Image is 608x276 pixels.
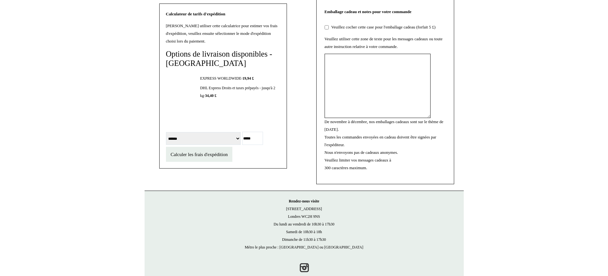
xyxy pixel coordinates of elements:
a: Instagram [297,261,311,275]
font: Toutes les commandes envoyées en cadeau doivent être signées par l'expéditeur. [325,135,436,147]
font: Rendez-nous visite [289,199,319,203]
input: Code postal [242,132,263,145]
font: [STREET_ADDRESS] [286,207,322,211]
font: Calculateur de tarifs d'expédition [166,12,225,16]
font: Veuillez utiliser cette zone de texte pour les messages cadeaux ou toute autre instruction relati... [325,36,443,49]
font: Options de livraison disponibles - [GEOGRAPHIC_DATA] [166,50,272,68]
font: [PERSON_NAME] utiliser cette calculatrice pour estimer vos frais d'expédition, veuillez ensuite s... [166,23,278,43]
font: Emballage cadeau et notes pour votre commande [325,9,412,14]
font: Dimanche de 11h30 à 17h30 [282,237,326,242]
form: sélectionner l'emplacement [166,131,280,162]
font: Nous n'envoyons pas de cadeaux anonymes. [325,150,398,155]
font: Métro le plus proche : [GEOGRAPHIC_DATA] ou [GEOGRAPHIC_DATA] [245,245,364,249]
font: Veuillez limiter vos messages cadeaux à [325,158,391,162]
font: 300 caractères maximum. [325,165,367,170]
font: Du lundi au vendredi de 10h30 à 17h30 [274,222,334,226]
button: Calculer les frais d'expédition [166,147,233,162]
font: Calculer les frais d'expédition [171,152,228,157]
font: Veuillez cocher cette case pour l'emballage cadeau (forfait 5 £) [331,25,436,29]
font: Samedi de 10h30 à 18h [286,230,322,234]
font: Londres WC2H 9NS [288,214,320,219]
font: De novembre à décembre, nos emballages cadeaux sont sur le thème de [DATE]. [325,119,444,132]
